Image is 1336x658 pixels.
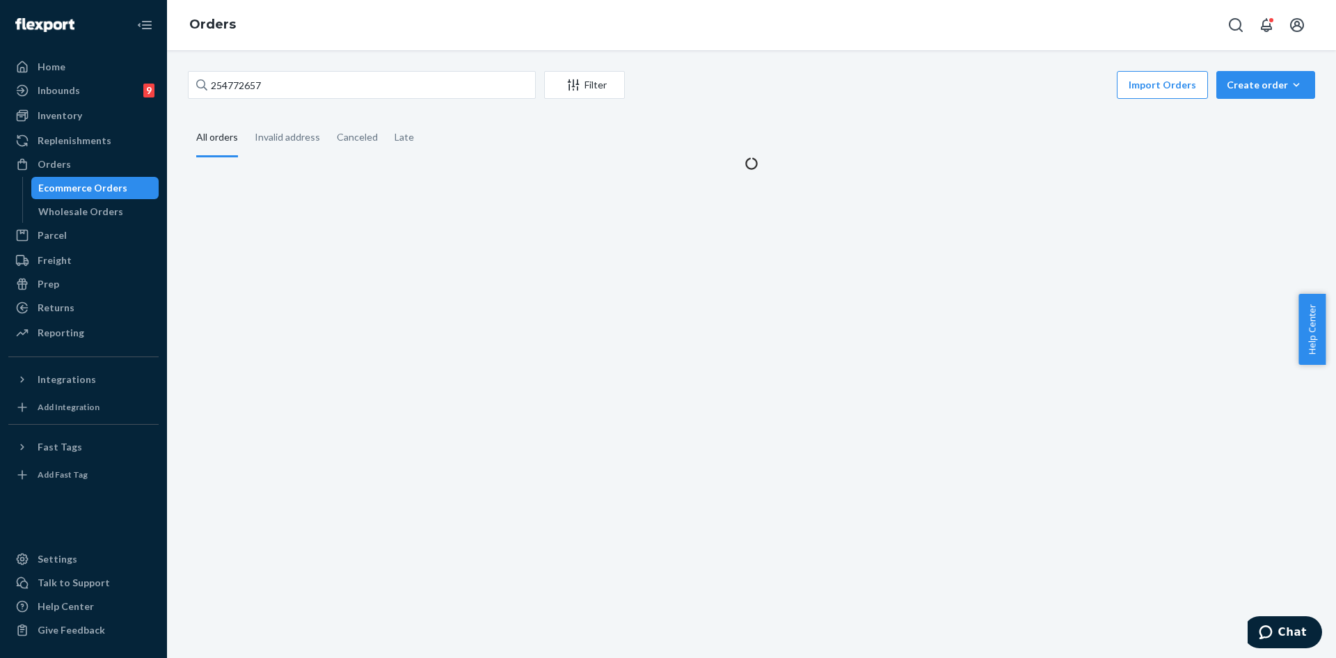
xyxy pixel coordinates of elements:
[38,60,65,74] div: Home
[188,71,536,99] input: Search orders
[8,130,159,152] a: Replenishments
[395,119,414,155] div: Late
[1227,78,1305,92] div: Create order
[8,273,159,295] a: Prep
[38,373,96,386] div: Integrations
[544,71,625,99] button: Filter
[38,552,77,566] div: Settings
[196,119,238,157] div: All orders
[131,11,159,39] button: Close Navigation
[38,181,127,195] div: Ecommerce Orders
[15,18,74,32] img: Flexport logo
[8,56,159,78] a: Home
[143,84,154,97] div: 9
[1298,294,1326,365] button: Help Center
[38,326,84,340] div: Reporting
[38,134,111,148] div: Replenishments
[38,576,110,590] div: Talk to Support
[1216,71,1315,99] button: Create order
[38,469,88,480] div: Add Fast Tag
[38,253,72,267] div: Freight
[38,109,82,123] div: Inventory
[38,205,123,219] div: Wholesale Orders
[31,177,159,199] a: Ecommerce Orders
[38,157,71,171] div: Orders
[178,5,247,45] ol: breadcrumbs
[8,572,159,594] button: Talk to Support
[8,436,159,458] button: Fast Tags
[8,297,159,319] a: Returns
[337,119,378,155] div: Canceled
[255,119,320,155] div: Invalid address
[8,322,159,344] a: Reporting
[189,17,236,32] a: Orders
[38,277,59,291] div: Prep
[1117,71,1208,99] button: Import Orders
[38,440,82,454] div: Fast Tags
[1252,11,1280,39] button: Open notifications
[8,104,159,127] a: Inventory
[1248,616,1322,651] iframe: Opens a widget where you can chat to one of our agents
[38,401,100,413] div: Add Integration
[38,301,74,315] div: Returns
[38,623,105,637] div: Give Feedback
[8,619,159,641] button: Give Feedback
[8,224,159,246] a: Parcel
[8,396,159,418] a: Add Integration
[8,79,159,102] a: Inbounds9
[545,78,624,92] div: Filter
[38,84,80,97] div: Inbounds
[8,464,159,486] a: Add Fast Tag
[38,600,94,613] div: Help Center
[1283,11,1311,39] button: Open account menu
[1222,11,1250,39] button: Open Search Box
[8,548,159,570] a: Settings
[8,153,159,175] a: Orders
[8,595,159,618] a: Help Center
[38,228,67,242] div: Parcel
[8,368,159,391] button: Integrations
[31,201,159,223] a: Wholesale Orders
[8,249,159,272] a: Freight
